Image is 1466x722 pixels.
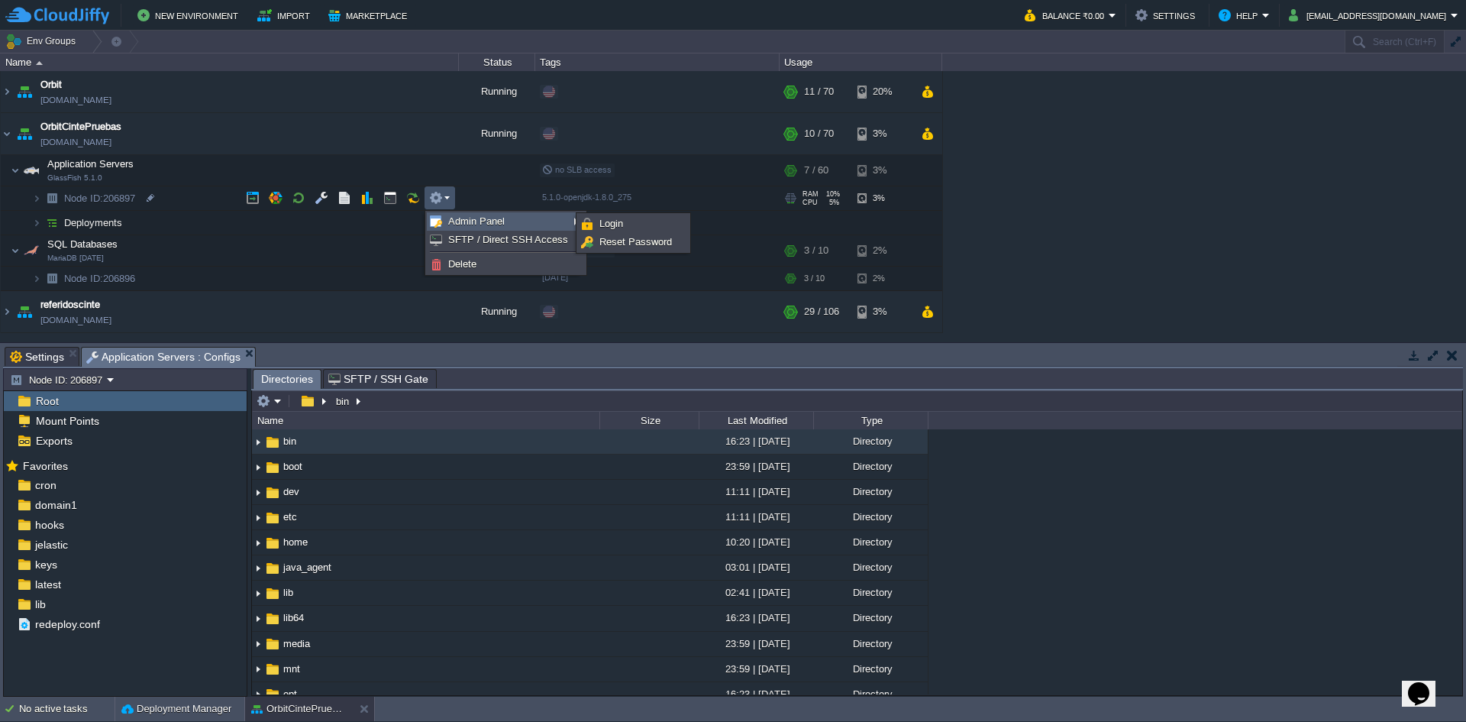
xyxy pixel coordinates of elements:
[281,435,299,448] a: bin
[33,434,75,448] a: Exports
[252,430,264,454] img: AMDAwAAAACH5BAEAAAAALAAAAAABAAEAAAICRAEAOw==
[699,632,813,656] div: 23:59 | [DATE]
[252,531,264,555] img: AMDAwAAAACH5BAEAAAAALAAAAAABAAEAAAICRAEAOw==
[32,558,60,571] a: keys
[699,581,813,604] div: 02:41 | [DATE]
[281,536,310,549] a: home
[252,607,264,631] img: AMDAwAAAACH5BAEAAAAALAAAAAABAAEAAAICRAEAOw==
[1289,6,1451,24] button: [EMAIL_ADDRESS][DOMAIN_NAME]
[579,215,688,232] a: Login
[32,478,59,492] a: cron
[601,412,699,429] div: Size
[36,61,43,65] img: AMDAwAAAACH5BAEAAAAALAAAAAABAAEAAAICRAEAOw==
[5,31,81,52] button: Env Groups
[1219,6,1262,24] button: Help
[63,272,137,285] a: Node ID:206896
[14,71,35,112] img: AMDAwAAAACH5BAEAAAAALAAAAAABAAEAAAICRAEAOw==
[813,555,928,579] div: Directory
[1,113,13,154] img: AMDAwAAAACH5BAEAAAAALAAAAAABAAEAAAICRAEAOw==
[32,617,102,631] a: redeploy.conf
[459,71,535,112] div: Running
[281,485,302,498] a: dev
[47,173,102,183] span: GlassFish 5.1.0
[804,71,834,112] div: 11 / 70
[699,606,813,630] div: 16:23 | [DATE]
[802,199,818,206] span: CPU
[32,518,66,532] a: hooks
[33,394,61,408] span: Root
[252,556,264,580] img: AMDAwAAAACH5BAEAAAAALAAAAAABAAEAAAICRAEAOw==
[41,267,63,290] img: AMDAwAAAACH5BAEAAAAALAAAAAABAAEAAAICRAEAOw==
[252,455,264,479] img: AMDAwAAAACH5BAEAAAAALAAAAAABAAEAAAICRAEAOw==
[32,267,41,290] img: AMDAwAAAACH5BAEAAAAALAAAAAABAAEAAAICRAEAOw==
[40,92,111,108] a: [DOMAIN_NAME]
[14,113,35,154] img: AMDAwAAAACH5BAEAAAAALAAAAAABAAEAAAICRAEAOw==
[813,480,928,503] div: Directory
[699,429,813,453] div: 16:23 | [DATE]
[63,192,137,205] span: 206897
[857,71,907,112] div: 20%
[252,658,264,682] img: AMDAwAAAACH5BAEAAAAALAAAAAABAAEAAAICRAEAOw==
[281,510,299,523] a: etc
[261,370,313,389] span: Directories
[64,273,103,284] span: Node ID:
[599,236,672,248] span: Reset Password
[32,538,70,552] a: jelastic
[460,53,534,71] div: Status
[813,455,928,478] div: Directory
[857,186,907,210] div: 3%
[802,190,819,198] span: RAM
[281,611,306,624] span: lib64
[281,637,312,650] a: media
[334,394,353,408] button: bin
[252,390,1462,412] input: Click to enter the path
[14,291,35,332] img: AMDAwAAAACH5BAEAAAAALAAAAAABAAEAAAICRAEAOw==
[813,530,928,554] div: Directory
[264,459,281,476] img: AMDAwAAAACH5BAEAAAAALAAAAAABAAEAAAICRAEAOw==
[1,71,13,112] img: AMDAwAAAACH5BAEAAAAALAAAAAABAAEAAAICRAEAOw==
[33,414,102,428] a: Mount Points
[2,53,458,71] div: Name
[264,484,281,501] img: AMDAwAAAACH5BAEAAAAALAAAAAABAAEAAAICRAEAOw==
[857,267,907,290] div: 2%
[804,155,828,186] div: 7 / 60
[699,530,813,554] div: 10:20 | [DATE]
[804,291,839,332] div: 29 / 106
[813,657,928,681] div: Directory
[137,6,243,24] button: New Environment
[804,267,825,290] div: 3 / 10
[699,682,813,706] div: 16:23 | [DATE]
[46,158,136,170] a: Application ServersGlassFish 5.1.0
[264,610,281,627] img: AMDAwAAAACH5BAEAAAAALAAAAAABAAEAAAICRAEAOw==
[11,155,20,186] img: AMDAwAAAACH5BAEAAAAALAAAAAABAAEAAAICRAEAOw==
[1025,6,1109,24] button: Balance ₹0.00
[10,373,107,387] button: Node ID: 206897
[21,235,42,266] img: AMDAwAAAACH5BAEAAAAALAAAAAABAAEAAAICRAEAOw==
[448,258,476,270] span: Delete
[252,506,264,529] img: AMDAwAAAACH5BAEAAAAALAAAAAABAAEAAAICRAEAOw==
[40,77,62,92] span: Orbit
[40,312,111,328] a: [DOMAIN_NAME]
[40,134,111,150] a: [DOMAIN_NAME]
[281,688,299,701] span: opt
[20,459,70,473] span: Favorites
[428,256,584,273] a: Delete
[252,633,264,656] img: AMDAwAAAACH5BAEAAAAALAAAAAABAAEAAAICRAEAOw==
[40,297,100,312] span: referidoscinte
[40,119,121,134] a: OrbitCintePruebas
[281,460,305,473] a: boot
[459,113,535,154] div: Running
[252,683,264,707] img: AMDAwAAAACH5BAEAAAAALAAAAAABAAEAAAICRAEAOw==
[63,192,137,205] a: Node ID:206897
[281,662,302,675] a: mnt
[21,155,42,186] img: AMDAwAAAACH5BAEAAAAALAAAAAABAAEAAAICRAEAOw==
[32,498,79,512] a: domain1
